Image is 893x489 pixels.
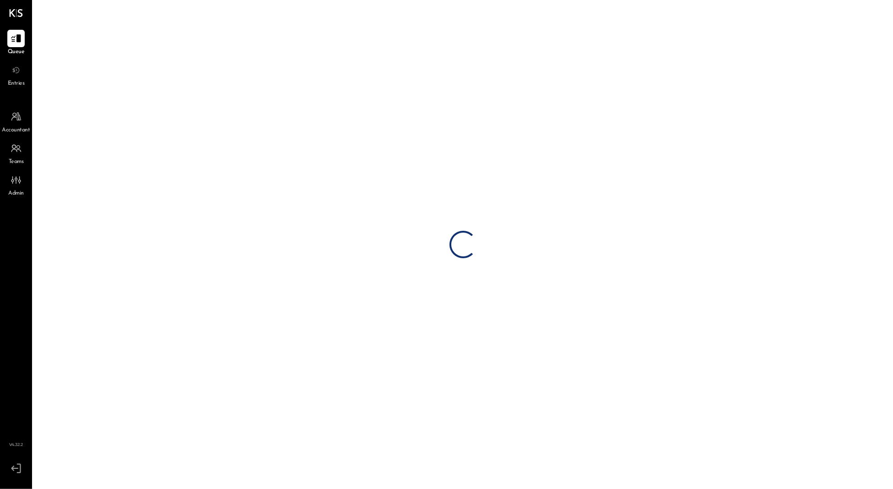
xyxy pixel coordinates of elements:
span: Admin [8,190,24,198]
span: Queue [8,48,25,56]
span: Teams [9,158,24,166]
a: Admin [0,171,32,198]
span: Entries [8,80,25,88]
a: Teams [0,140,32,166]
a: Accountant [0,108,32,135]
span: Accountant [2,126,30,135]
a: Entries [0,61,32,88]
a: Queue [0,30,32,56]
